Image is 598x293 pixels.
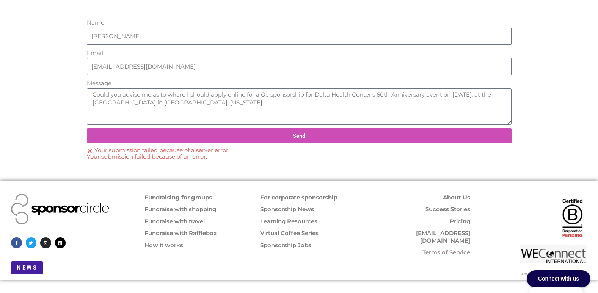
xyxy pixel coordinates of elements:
[87,147,512,159] div: Your submission failed because of a server error. Your submission failed because of an error.
[87,18,104,28] label: Name
[450,218,470,225] a: Pricing
[425,206,470,213] a: Success Stories
[260,194,337,201] a: For corporate sponsorship
[17,265,38,271] span: NEWS
[521,273,587,276] a: © 2023 Sponsor Circle Inc. - All Rights Reserved
[144,229,217,237] a: Fundraise with Rafflebox
[87,58,512,75] input: Email
[422,249,470,256] a: Terms of Service
[260,206,314,213] a: Sponsorship News
[144,218,205,225] a: Fundraise with travel
[144,194,212,201] a: Fundraising for groups
[87,79,111,88] label: Message
[520,245,587,263] img: we connect
[260,229,319,237] a: Virtual Coffee Series
[87,128,512,143] button: Send
[11,194,109,225] img: Sponsor Circle logo
[87,28,512,45] input: Name
[87,48,103,58] label: Email
[144,206,216,213] a: Fundraise with shopping
[144,242,183,249] a: How it works
[416,229,470,244] a: [EMAIL_ADDRESS][DOMAIN_NAME]
[260,218,317,225] a: Learning Resources
[527,270,590,287] div: Connect with us
[293,133,305,139] span: Send
[260,242,311,249] a: Sponsorship Jobs
[443,194,470,201] a: About Us
[11,261,43,274] a: NEWS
